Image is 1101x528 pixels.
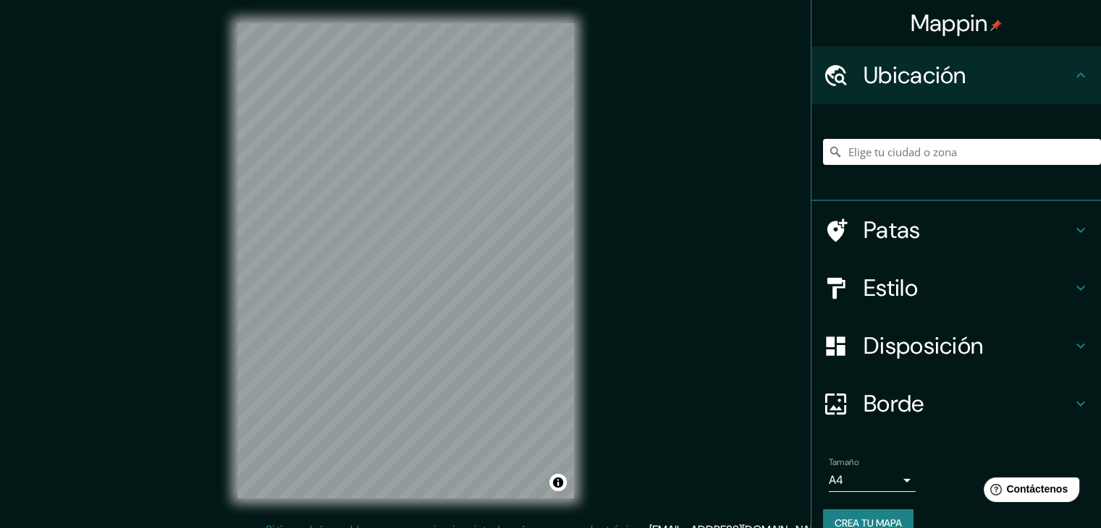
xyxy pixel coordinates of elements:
font: Tamaño [829,456,859,468]
font: Disposición [864,331,983,361]
iframe: Lanzador de widgets de ayuda [972,472,1085,512]
font: Borde [864,388,924,419]
div: Borde [811,375,1101,433]
font: Mappin [911,8,988,38]
input: Elige tu ciudad o zona [823,139,1101,165]
div: A4 [829,469,916,492]
font: Ubicación [864,60,966,90]
font: Estilo [864,273,918,303]
button: Activar o desactivar atribución [549,474,567,491]
div: Patas [811,201,1101,259]
div: Estilo [811,259,1101,317]
canvas: Mapa [237,23,574,498]
div: Disposición [811,317,1101,375]
font: A4 [829,472,843,487]
div: Ubicación [811,46,1101,104]
font: Patas [864,215,921,245]
img: pin-icon.png [990,20,1002,31]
